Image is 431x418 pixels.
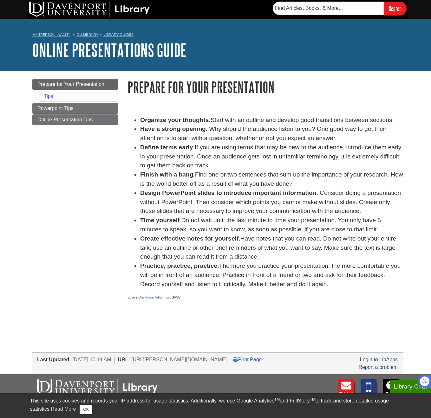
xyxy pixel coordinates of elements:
a: Library Guides [103,32,134,37]
a: E-mail [338,379,354,401]
a: My [PERSON_NAME] [32,32,70,37]
span: Prepare for Your Presentation [37,81,104,87]
button: Close [80,405,92,414]
a: Login to LibApps [360,357,398,362]
a: Text [361,379,376,401]
h1: Prepare for Your Presentation [127,79,403,95]
div: Guide Page Menu [32,79,118,125]
a: Read More [51,406,76,412]
span: [URL][PERSON_NAME][DOMAIN_NAME] [131,357,227,362]
span: Source: , GVSU. [127,296,181,299]
strong: Design PowerPoint slides to introduce important information. [140,190,318,196]
strong: Practice, practice, practice. [140,262,219,269]
strong: Have a strong opening. [140,125,207,132]
span: Powerpoint Tips [37,106,74,111]
img: DU Library [29,2,150,17]
form: Searches DU Library's articles, books, and more [273,2,407,15]
a: Prepare for Your Presentation [32,79,118,90]
sup: TM [310,397,315,402]
nav: breadcrumb [32,30,403,41]
strong: Time yourself [140,217,180,223]
li: Have notes that you can read. Do not write out your entire talk; use an outline or other brief re... [140,234,403,261]
a: Report a problem [358,364,398,370]
li: The more you practice your presentation, the more comfortable you will be in front of an audience... [140,261,403,289]
a: Tips [44,93,53,99]
strong: Organize your thoughts [140,117,209,123]
strong: Finish with a bang [140,171,193,178]
a: DU Library [76,32,98,37]
em: . [193,144,194,151]
a: Powerpoint Tips [32,103,118,114]
a: Print Page [233,357,262,362]
a: Oral Presentation Tips [138,296,170,299]
a: FAQ [383,379,399,401]
span: URL: [118,357,130,362]
span: [DATE] 10:14 AM [72,357,111,362]
span: Online Presentation Tips [37,117,93,122]
a: Online Presentations Guide [32,40,186,60]
li: Consider doing a presentation without PowerPoint. Then consider which points you cannot make with... [140,189,403,216]
input: Find Articles, Books, & More... [273,2,384,15]
strong: Create effective notes for yourself. [140,235,240,242]
li: Start with an outline and develop good transitions between sections. [140,116,403,125]
div: This site uses cookies and records your IP address for usage statistics. Additionally, we use Goo... [30,397,401,414]
button: Library Chat [390,380,431,393]
span: Last Updated: [37,357,71,362]
i: Print Page [233,357,238,362]
em: . [180,217,181,223]
sup: TM [274,397,280,402]
li: Do not wait until the last minute to time your presentation. You only have 5 minutes to speak, so... [140,216,403,234]
li: Why should the audience listen to you? One good way to get their attention is to start with a que... [140,125,403,143]
em: . [209,117,210,123]
em: . [193,171,195,178]
input: Search [384,2,407,15]
strong: Define terms early [140,144,193,151]
a: Online Presentation Tips [32,114,118,125]
li: If you are using terms that may be new to the audience, introduce them early in your presentation... [140,143,403,170]
img: DU Libraries [37,379,158,395]
li: Find one or two sentences that sum up the importance of your research. How is the world better of... [140,170,403,189]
